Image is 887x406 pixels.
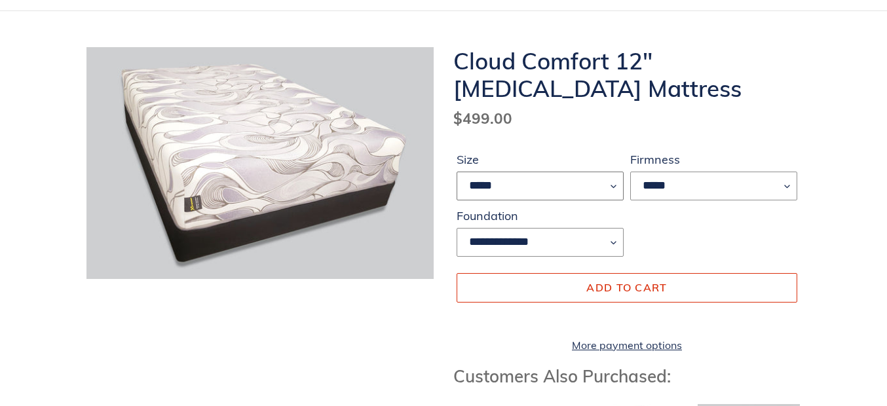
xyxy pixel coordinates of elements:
label: Firmness [630,151,797,168]
button: Add to cart [457,273,797,302]
span: Add to cart [586,281,667,294]
h3: Customers Also Purchased: [453,366,801,386]
h1: Cloud Comfort 12" [MEDICAL_DATA] Mattress [453,47,801,102]
label: Foundation [457,207,624,225]
label: Size [457,151,624,168]
a: More payment options [457,337,797,353]
span: $499.00 [453,109,512,128]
